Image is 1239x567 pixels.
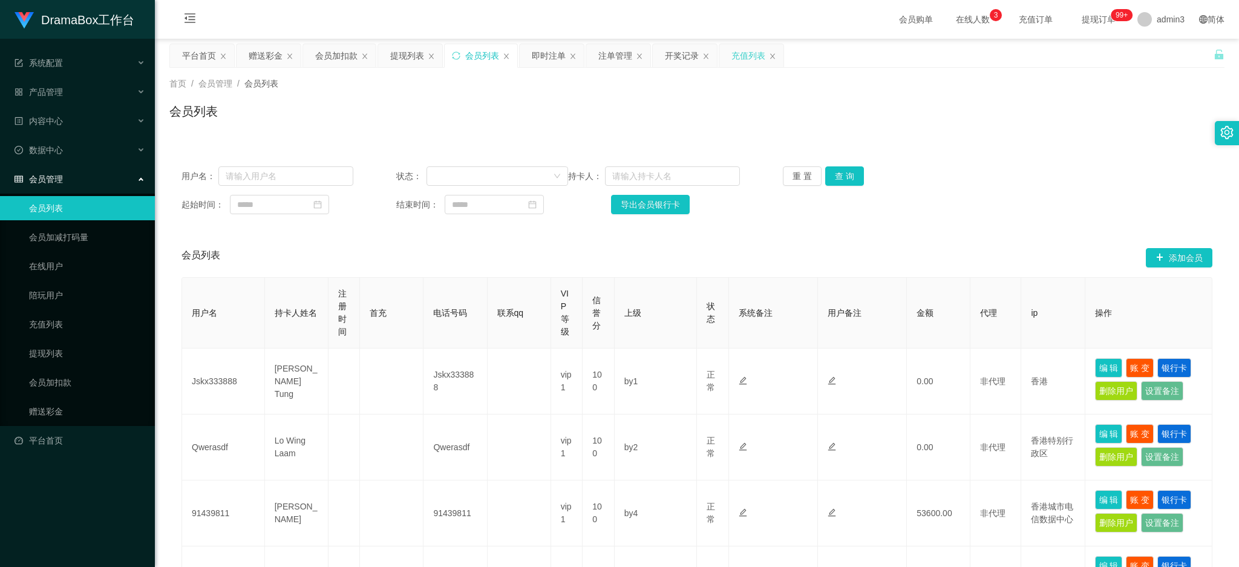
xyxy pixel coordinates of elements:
[198,79,232,88] span: 会员管理
[828,508,836,517] i: 图标: edit
[1095,447,1137,467] button: 删除用户
[29,283,145,307] a: 陪玩用户
[249,44,283,67] div: 赠送彩金
[1076,15,1122,24] span: 提现订单
[29,196,145,220] a: 会员列表
[1220,126,1234,139] i: 图标: setting
[15,116,63,126] span: 内容中心
[1111,9,1133,21] sup: 335
[169,79,186,88] span: 首页
[769,53,776,60] i: 图标: close
[1214,49,1224,60] i: 图标: unlock
[1021,415,1085,480] td: 香港特别行政区
[561,289,569,336] span: VIP等级
[828,308,861,318] span: 用户备注
[15,88,23,96] i: 图标: appstore-o
[825,166,864,186] button: 查 询
[396,198,445,211] span: 结束时间：
[990,9,1002,21] sup: 3
[396,170,427,183] span: 状态：
[611,195,690,214] button: 导出会员银行卡
[433,308,467,318] span: 电话号码
[29,399,145,424] a: 赠送彩金
[1141,381,1183,401] button: 设置备注
[181,170,218,183] span: 用户名：
[1031,308,1038,318] span: ip
[605,166,740,186] input: 请输入持卡人名
[265,349,329,415] td: [PERSON_NAME] Tung
[994,9,998,21] p: 3
[1141,513,1183,533] button: 设置备注
[907,415,970,480] td: 0.00
[707,502,715,524] span: 正常
[739,376,747,385] i: 图标: edit
[598,44,632,67] div: 注单管理
[828,442,836,451] i: 图标: edit
[218,166,353,186] input: 请输入用户名
[583,415,615,480] td: 100
[783,166,822,186] button: 重 置
[1021,480,1085,546] td: 香港城市电信数据中心
[497,308,524,318] span: 联系qq
[551,480,583,546] td: vip1
[1199,15,1208,24] i: 图标: global
[182,349,265,415] td: Jskx333888
[636,53,643,60] i: 图标: close
[702,53,710,60] i: 图标: close
[423,480,487,546] td: 91439811
[181,248,220,267] span: 会员列表
[338,289,347,336] span: 注册时间
[169,1,211,39] i: 图标: menu-fold
[917,308,933,318] span: 金额
[29,225,145,249] a: 会员加减打码量
[423,415,487,480] td: Qwerasdf
[551,349,583,415] td: vip1
[15,175,23,183] i: 图标: table
[361,53,368,60] i: 图标: close
[907,480,970,546] td: 53600.00
[1157,358,1191,378] button: 银行卡
[237,79,240,88] span: /
[244,79,278,88] span: 会员列表
[528,200,537,209] i: 图标: calendar
[707,301,715,324] span: 状态
[615,349,698,415] td: by1
[265,480,329,546] td: [PERSON_NAME]
[907,349,970,415] td: 0.00
[1126,490,1154,510] button: 账 变
[739,508,747,517] i: 图标: edit
[551,415,583,480] td: vip1
[624,308,641,318] span: 上级
[583,349,615,415] td: 100
[15,145,63,155] span: 数据中心
[1095,308,1112,318] span: 操作
[29,341,145,365] a: 提现列表
[390,44,424,67] div: 提现列表
[15,428,145,453] a: 图标: dashboard平台首页
[569,53,577,60] i: 图标: close
[1095,513,1137,533] button: 删除用户
[1141,447,1183,467] button: 设置备注
[286,53,293,60] i: 图标: close
[739,442,747,451] i: 图标: edit
[15,117,23,125] i: 图标: profile
[15,12,34,29] img: logo.9652507e.png
[1021,349,1085,415] td: 香港
[1126,358,1154,378] button: 账 变
[592,295,601,330] span: 信誉分
[29,312,145,336] a: 充值列表
[192,308,217,318] span: 用户名
[828,376,836,385] i: 图标: edit
[1095,358,1123,378] button: 编 辑
[532,44,566,67] div: 即时注单
[583,480,615,546] td: 100
[1095,381,1137,401] button: 删除用户
[15,15,134,24] a: DramaBox工作台
[1126,424,1154,444] button: 账 变
[315,44,358,67] div: 会员加扣款
[1095,490,1123,510] button: 编 辑
[313,200,322,209] i: 图标: calendar
[15,58,63,68] span: 系统配置
[370,308,387,318] span: 首充
[707,436,715,458] span: 正常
